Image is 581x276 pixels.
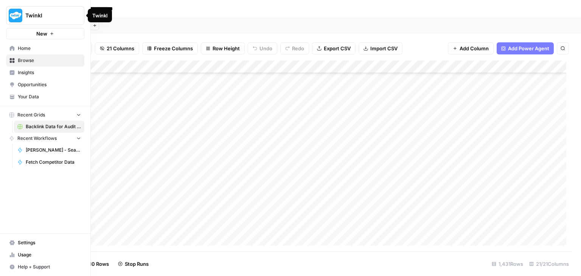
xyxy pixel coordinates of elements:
span: Undo [259,45,272,52]
span: Usage [18,251,81,258]
button: Undo [248,42,277,54]
button: Add Power Agent [497,42,554,54]
button: New [6,28,84,39]
a: Browse [6,54,84,67]
button: Help + Support [6,261,84,273]
button: Export CSV [312,42,356,54]
a: Fetch Competitor Data [14,156,84,168]
span: [PERSON_NAME] - Search and list top 3 [26,147,81,154]
a: Usage [6,249,84,261]
span: Recent Workflows [17,135,57,142]
span: Your Data [18,93,81,100]
button: Workspace: Twinkl [6,6,84,25]
span: Browse [18,57,81,64]
a: Backlink Data for Audit Grid [14,121,84,133]
span: Twinkl [25,12,71,19]
span: Freeze Columns [154,45,193,52]
button: Stop Runs [113,258,153,270]
a: Home [6,42,84,54]
span: Recent Grids [17,112,45,118]
span: Settings [18,239,81,246]
button: Add Column [448,42,494,54]
span: Insights [18,69,81,76]
button: Recent Workflows [6,133,84,144]
button: Redo [280,42,309,54]
span: Add 10 Rows [79,260,109,268]
span: Redo [292,45,304,52]
div: 1,431 Rows [489,258,526,270]
span: Add Column [460,45,489,52]
span: Opportunities [18,81,81,88]
span: Home [18,45,81,52]
span: Add Power Agent [508,45,549,52]
a: Insights [6,67,84,79]
a: [PERSON_NAME] - Search and list top 3 [14,144,84,156]
button: Row Height [201,42,245,54]
a: Your Data [6,91,84,103]
div: Twinkl [92,12,107,19]
span: Help + Support [18,264,81,270]
button: 21 Columns [95,42,139,54]
button: Recent Grids [6,109,84,121]
span: Row Height [213,45,240,52]
div: 21/21 Columns [526,258,572,270]
img: Twinkl Logo [9,9,22,22]
button: Import CSV [359,42,402,54]
span: 21 Columns [107,45,134,52]
span: Import CSV [370,45,398,52]
span: New [36,30,47,37]
a: Opportunities [6,79,84,91]
span: Export CSV [324,45,351,52]
span: Stop Runs [125,260,149,268]
span: Fetch Competitor Data [26,159,81,166]
button: Freeze Columns [142,42,198,54]
span: Backlink Data for Audit Grid [26,123,81,130]
a: Settings [6,237,84,249]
